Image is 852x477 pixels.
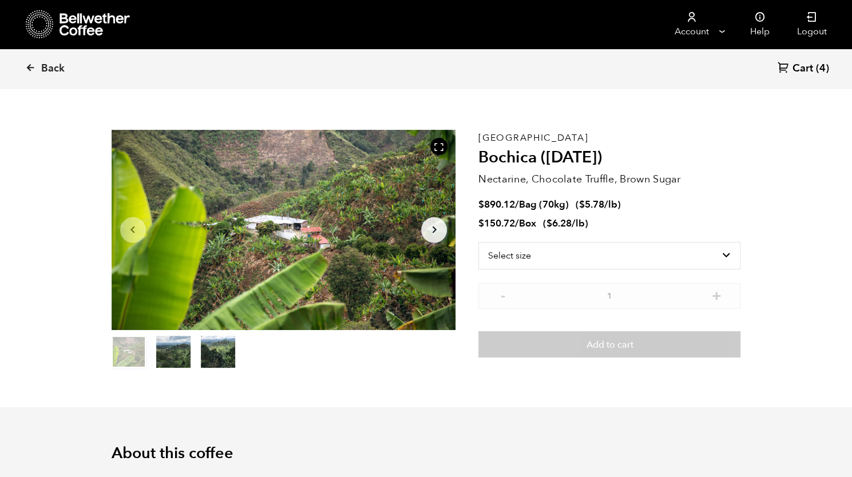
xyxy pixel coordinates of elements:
bdi: 890.12 [478,198,515,211]
button: Add to cart [478,331,740,357]
h2: About this coffee [112,444,741,463]
span: Back [41,62,65,75]
span: Box [519,217,536,230]
span: ( ) [543,217,588,230]
a: Cart (4) [778,61,829,77]
span: $ [546,217,552,230]
span: $ [579,198,585,211]
p: Nectarine, Chocolate Truffle, Brown Sugar [478,172,740,187]
span: ( ) [576,198,621,211]
span: /lb [604,198,617,211]
bdi: 6.28 [546,217,572,230]
span: Bag (70kg) [519,198,569,211]
span: / [515,217,519,230]
bdi: 150.72 [478,217,515,230]
h2: Bochica ([DATE]) [478,148,740,168]
button: - [496,289,510,300]
span: /lb [572,217,585,230]
button: + [709,289,723,300]
span: (4) [816,62,829,75]
span: Cart [792,62,813,75]
bdi: 5.78 [579,198,604,211]
span: $ [478,217,484,230]
span: / [515,198,519,211]
span: $ [478,198,484,211]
